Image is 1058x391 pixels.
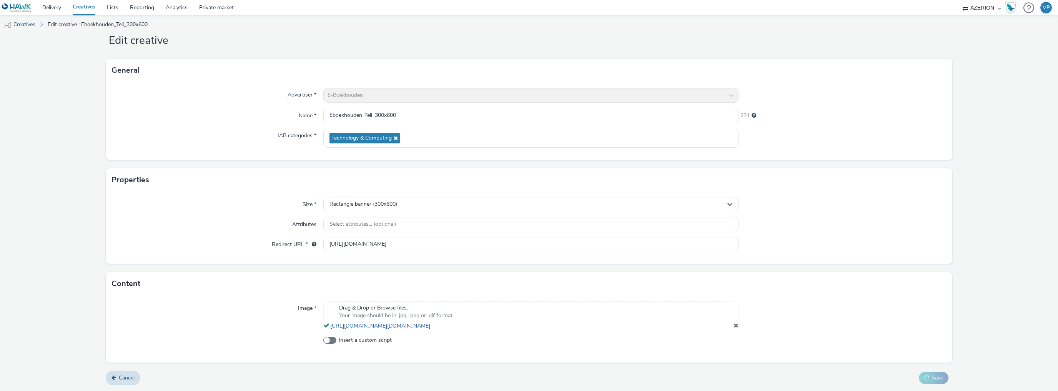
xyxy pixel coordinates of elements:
[339,312,452,319] span: Your image should be in .jpg, .png or .gif format
[284,88,319,99] label: Advertiser *
[339,304,452,312] span: Drag & Drop or Browse files.
[44,15,151,34] a: Edit creative : Eboekhouden_Tell_300x600
[296,109,319,120] label: Name *
[4,21,12,29] img: mobile
[308,241,316,248] div: URL will be used as a validation URL with some SSPs and it will be the redirection URL of your cr...
[111,174,149,186] h3: Properties
[329,221,396,228] span: Select attributes... (optional)
[329,201,397,208] span: Rectangle banner (300x600)
[106,371,140,385] a: Cancel
[119,374,135,381] span: Cancel
[919,372,948,384] button: Save
[339,336,392,344] span: Insert a custom script
[2,3,32,13] img: undefined Logo
[274,129,319,140] label: IAB categories *
[1043,2,1050,13] div: VP
[299,198,319,208] label: Size *
[323,109,739,122] input: Name
[932,374,943,381] span: Save
[331,135,392,141] span: Technology & Computing
[1005,2,1020,14] a: Hawk Academy
[106,33,952,48] h1: Edit creative
[111,65,140,76] h3: General
[295,301,319,312] label: Image *
[111,278,140,290] h3: Content
[269,238,319,248] label: Redirect URL *
[330,322,433,329] a: [URL][DOMAIN_NAME][DOMAIN_NAME]
[289,218,319,228] label: Attributes
[752,112,756,120] div: Maximum 255 characters
[740,112,750,120] span: 231
[323,238,739,251] input: url...
[1005,2,1016,14] img: Hawk Academy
